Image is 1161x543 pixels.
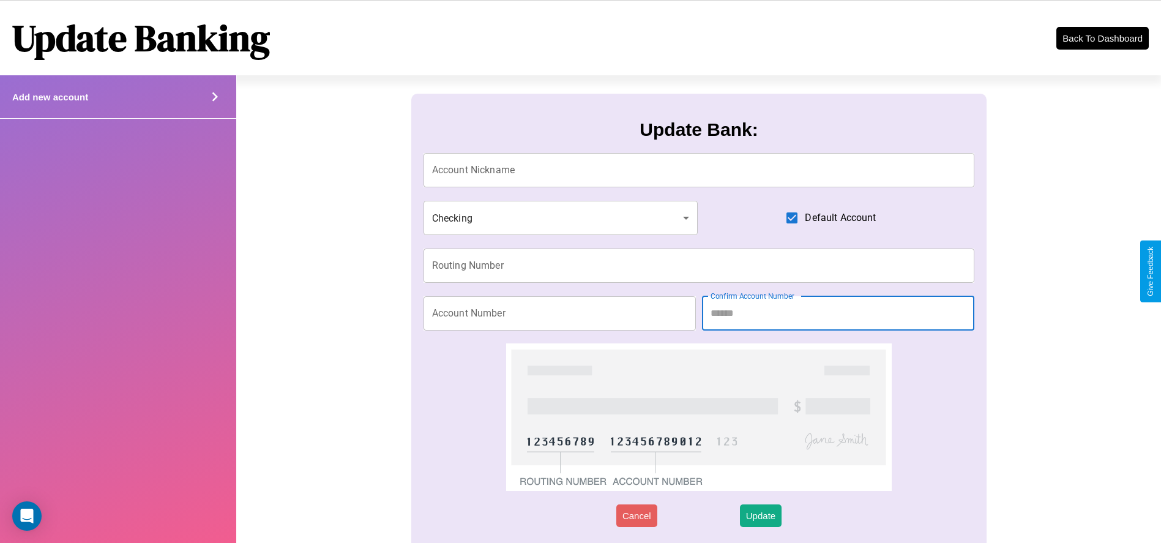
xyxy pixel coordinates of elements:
[12,92,88,102] h4: Add new account
[640,119,758,140] h3: Update Bank:
[12,501,42,531] div: Open Intercom Messenger
[506,343,892,491] img: check
[740,504,782,527] button: Update
[424,201,698,235] div: Checking
[1056,27,1149,50] button: Back To Dashboard
[805,211,876,225] span: Default Account
[12,13,270,63] h1: Update Banking
[616,504,657,527] button: Cancel
[711,291,794,301] label: Confirm Account Number
[1146,247,1155,296] div: Give Feedback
